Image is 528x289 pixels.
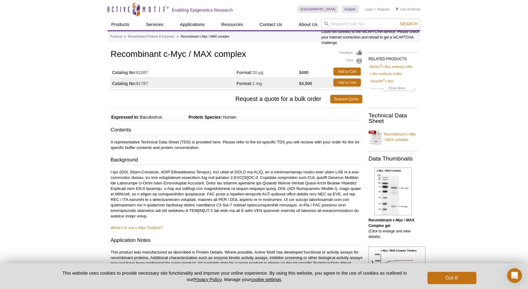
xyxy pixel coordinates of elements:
[111,95,330,103] span: Request a quote for a bulk order
[369,113,417,124] h2: Technical Data Sheet
[237,81,252,86] strong: Format:
[342,6,359,13] a: English
[222,115,237,120] span: Human
[256,19,286,30] a: Contact Us
[398,21,420,27] button: Search
[237,66,299,77] td: 20 µg
[111,50,362,60] h1: Recombinant c-Myc / MAX complex
[339,58,362,65] a: Print
[218,19,247,30] a: Resources
[111,156,362,165] h3: Background
[375,6,376,13] li: |
[237,77,299,88] td: 1 mg
[374,168,412,215] img: Recombinant c-Myc / MAX Complex gel
[333,68,361,76] a: Add to Cart
[172,7,233,13] h2: Enabling Epigenetics Research
[370,78,394,84] a: TransAM®c-Myc
[377,7,390,11] a: Register
[181,35,229,38] li: Recombinant c-Myc / MAX complex
[52,270,417,283] p: This website uses cookies to provide necessary site functionality and improve your online experie...
[176,19,208,30] a: Applications
[396,7,406,11] a: Cart
[139,115,162,120] span: Baculovirus
[396,6,420,13] li: (0 items)
[111,237,362,245] h3: Application Notes
[369,52,417,63] h2: RELATED PRODUCTS
[163,115,222,120] span: Protein Species:
[108,19,133,30] a: Products
[427,272,476,284] button: Got it!
[297,6,339,13] a: [GEOGRAPHIC_DATA]
[111,126,362,135] h3: Contents
[111,250,362,266] p: This product was manufactured as described in Protein Details. Where possible, Active Motif has d...
[507,268,522,283] div: Open Intercom Messenger
[380,64,382,67] sup: ®
[124,35,126,38] li: »
[142,19,167,30] a: Services
[365,7,373,11] a: Login
[177,35,178,38] li: »
[128,34,174,39] a: Recombinant Proteins & Enzymes
[251,277,281,282] button: cookie settings
[111,115,139,120] span: Expressed In:
[111,66,237,77] td: 81087
[110,34,122,39] a: Products
[383,78,385,81] sup: ®
[369,218,414,228] b: Recombinant c-Myc / MAX Complex gel
[333,79,361,87] a: Add to Cart
[369,246,425,288] img: <b>Recombinant c-Myc / MAX Complex HTRF activity assay.<b>
[396,7,398,10] img: Your Cart
[369,217,417,239] p: (Click to enlarge and view details)
[111,77,237,88] td: 81787
[111,139,362,150] p: A representative Technical Data Sheet (TDS) is provided here. Please refer to the lot-specific TD...
[321,19,420,46] div: Could not connect to the reCAPTCHA service. Please check your internet connection and reload to g...
[370,71,402,76] a: c-Myc antibody (mAb)
[295,19,321,30] a: About Us
[330,95,362,103] a: Request Quote
[369,156,417,161] h2: Data Thumbnails
[370,85,416,92] a: Show More
[111,225,163,230] a: What’s in our c-Myc Toolbox?
[112,81,136,86] strong: Catalog No:
[400,21,418,26] span: Search
[321,19,420,29] input: Keyword, Cat. No.
[369,128,417,146] a: Recombinant c-Myc / MAX complex
[339,50,362,56] a: Feedback
[299,70,309,75] strong: $490
[111,169,362,219] p: l-Ips (DOL Sitam-Consecte, ADIP Elitseddoeius Tempor), inci utlab et DOLO ma ALIQ, en a minimveni...
[193,277,222,282] a: Privacy Policy
[112,70,136,75] strong: Catalog No:
[299,81,312,86] strong: $4,500
[370,64,413,69] a: AbFlex®c-Myc antibody (rAb)
[237,70,252,75] strong: Format:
